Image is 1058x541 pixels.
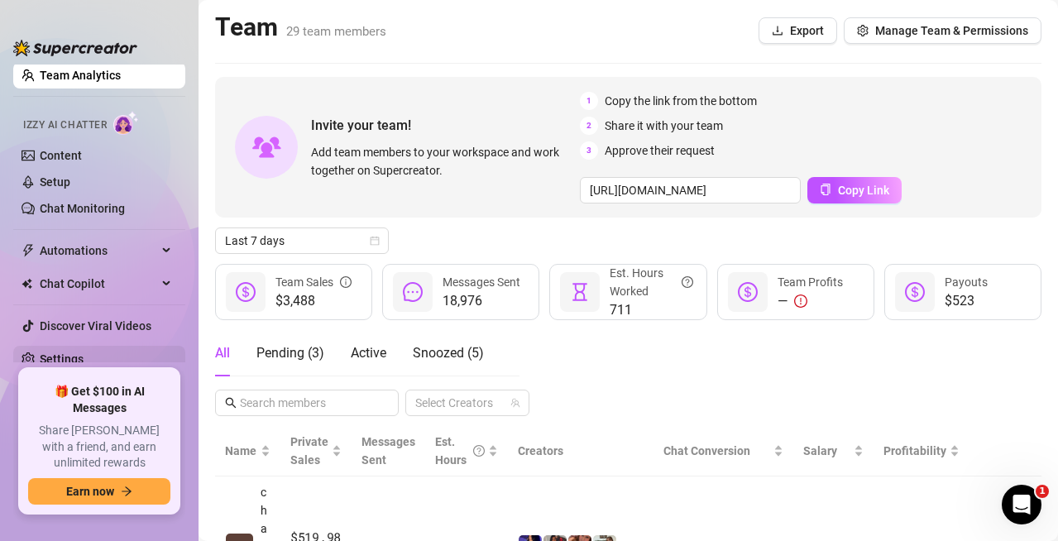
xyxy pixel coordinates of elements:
[286,24,386,39] span: 29 team members
[23,117,107,133] span: Izzy AI Chatter
[610,264,692,300] div: Est. Hours Worked
[510,398,520,408] span: team
[13,40,137,56] img: logo-BBDzfeDw.svg
[605,92,757,110] span: Copy the link from the bottom
[66,485,114,498] span: Earn now
[215,12,386,43] h2: Team
[311,143,573,180] span: Add team members to your workspace and work together on Supercreator.
[443,291,520,311] span: 18,976
[738,282,758,302] span: dollar-circle
[225,442,257,460] span: Name
[225,228,379,253] span: Last 7 days
[256,343,324,363] div: Pending ( 3 )
[1036,485,1049,498] span: 1
[875,24,1028,37] span: Manage Team & Permissions
[682,264,693,300] span: question-circle
[883,444,946,457] span: Profitability
[945,291,988,311] span: $523
[945,275,988,289] span: Payouts
[857,25,869,36] span: setting
[605,117,723,135] span: Share it with your team
[605,141,715,160] span: Approve their request
[240,394,376,412] input: Search members
[40,149,82,162] a: Content
[844,17,1041,44] button: Manage Team & Permissions
[311,115,580,136] span: Invite your team!
[435,433,485,469] div: Est. Hours
[40,319,151,333] a: Discover Viral Videos
[838,184,889,197] span: Copy Link
[580,141,598,160] span: 3
[275,291,352,311] span: $3,488
[236,282,256,302] span: dollar-circle
[28,423,170,472] span: Share [PERSON_NAME] with a friend, and earn unlimited rewards
[40,202,125,215] a: Chat Monitoring
[340,273,352,291] span: info-circle
[215,426,280,476] th: Name
[40,175,70,189] a: Setup
[580,92,598,110] span: 1
[1002,485,1041,524] iframe: Intercom live chat
[663,444,750,457] span: Chat Conversion
[570,282,590,302] span: hourglass
[790,24,824,37] span: Export
[473,433,485,469] span: question-circle
[121,486,132,497] span: arrow-right
[508,426,653,476] th: Creators
[275,273,352,291] div: Team Sales
[370,236,380,246] span: calendar
[351,345,386,361] span: Active
[290,435,328,467] span: Private Sales
[820,184,831,195] span: copy
[28,384,170,416] span: 🎁 Get $100 in AI Messages
[40,69,121,82] a: Team Analytics
[778,291,843,311] div: —
[610,300,692,320] span: 711
[215,343,230,363] div: All
[794,294,807,308] span: exclamation-circle
[759,17,837,44] button: Export
[803,444,837,457] span: Salary
[28,478,170,505] button: Earn nowarrow-right
[40,352,84,366] a: Settings
[580,117,598,135] span: 2
[772,25,783,36] span: download
[403,282,423,302] span: message
[113,111,139,135] img: AI Chatter
[905,282,925,302] span: dollar-circle
[225,397,237,409] span: search
[778,275,843,289] span: Team Profits
[807,177,902,203] button: Copy Link
[361,435,415,467] span: Messages Sent
[443,275,520,289] span: Messages Sent
[22,244,35,257] span: thunderbolt
[22,278,32,290] img: Chat Copilot
[413,345,484,361] span: Snoozed ( 5 )
[40,237,157,264] span: Automations
[40,270,157,297] span: Chat Copilot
